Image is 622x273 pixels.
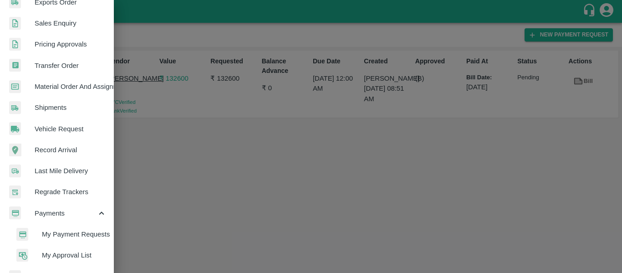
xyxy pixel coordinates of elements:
[35,39,107,49] span: Pricing Approvals
[9,144,21,156] img: recordArrival
[16,248,28,262] img: approval
[9,165,21,178] img: delivery
[9,38,21,51] img: sales
[35,124,107,134] span: Vehicle Request
[9,17,21,30] img: sales
[35,145,107,155] span: Record Arrival
[35,187,107,197] span: Regrade Trackers
[7,245,114,266] a: approvalMy Approval List
[9,80,21,93] img: centralMaterial
[9,59,21,72] img: whTransfer
[35,18,107,28] span: Sales Enquiry
[35,61,107,71] span: Transfer Order
[16,228,28,241] img: payment
[35,208,97,218] span: Payments
[42,229,107,239] span: My Payment Requests
[7,224,114,245] a: paymentMy Payment Requests
[42,250,107,260] span: My Approval List
[9,206,21,220] img: payment
[9,101,21,114] img: shipments
[35,82,107,92] span: Material Order And Assignment
[9,122,21,135] img: vehicle
[35,103,107,113] span: Shipments
[35,166,107,176] span: Last Mile Delivery
[9,185,21,199] img: whTracker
